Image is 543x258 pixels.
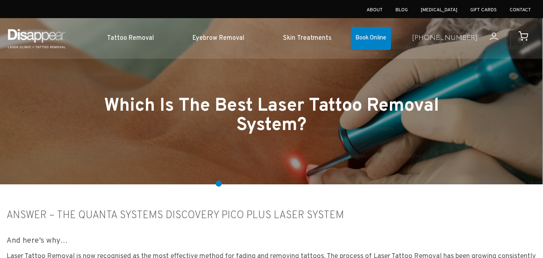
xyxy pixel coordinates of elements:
[510,7,531,13] a: Contact
[88,26,173,51] a: Tattoo Removal
[367,7,383,13] a: About
[6,236,537,246] h4: And here’s why…
[421,7,457,13] a: [MEDICAL_DATA]
[97,97,446,135] h1: Which Is The Best Laser Tattoo Removal System?
[351,27,391,50] a: Book Online
[6,210,537,221] h3: ANSWER – THE QUANTA SYSTEMS DISCOVERY PICO PLUS LASER SYSTEM
[6,24,67,53] img: Disappear - Laser Clinic and Tattoo Removal Services in Sydney, Australia
[412,33,477,44] a: [PHONE_NUMBER]
[470,7,497,13] a: Gift Cards
[264,26,351,51] a: Skin Treatments
[395,7,408,13] a: Blog
[173,26,264,51] a: Eyebrow Removal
